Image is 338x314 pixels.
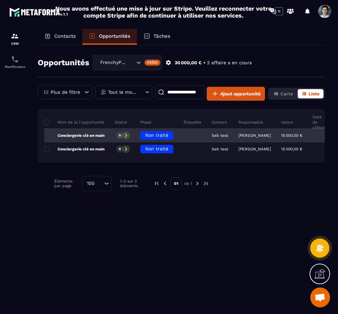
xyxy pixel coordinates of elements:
p: Date de clôture [313,114,326,130]
input: Search for option [97,180,103,187]
span: Carte [280,91,293,96]
span: 100 [85,180,97,187]
h2: Opportunités [38,56,89,69]
a: Tâches [137,29,177,45]
div: Search for option [82,176,112,191]
img: formation [11,32,19,40]
p: de 1 [184,181,192,186]
a: Contacts [38,29,82,45]
span: FrenchyPartners [99,59,128,66]
a: Opportunités [82,29,137,45]
span: Liste [309,91,319,96]
span: Non traité [145,132,168,138]
img: prev [162,181,168,186]
div: Search for option [93,55,162,70]
p: Contact [212,120,227,125]
p: Tout le monde [108,90,138,94]
p: 2 affaire s en cours [207,60,252,66]
p: Phase [140,120,151,125]
p: Plus de filtre [51,90,80,94]
p: [PERSON_NAME] [238,147,271,151]
img: next [203,181,209,186]
a: Ouvrir le chat [310,288,330,307]
img: logo [9,6,69,18]
p: Tâches [153,33,170,39]
img: prev [154,181,160,186]
p: Opportunités [99,33,130,39]
a: formationformationCRM [2,27,28,50]
p: 0 [119,147,121,151]
p: Statut [115,120,127,125]
p: [PERSON_NAME] [238,133,271,138]
p: Planificateur [2,65,28,69]
p: Responsable [238,120,263,125]
p: Contacts [54,33,76,39]
p: Nom de la l'opportunité [44,120,104,125]
img: next [194,181,200,186]
p: 0 [119,133,121,138]
span: Non traité [145,146,168,151]
button: Ajout opportunité [207,87,265,101]
p: 15 000,00 € [281,147,302,151]
span: Ajout opportunité [220,90,261,97]
p: Valeur [281,120,293,125]
button: Carte [270,89,297,98]
p: Étiquette [184,120,201,125]
p: 15 000,00 € [281,133,302,138]
p: Éléments par page [54,179,79,188]
p: Conciergerie clé en main [44,146,105,152]
button: Liste [298,89,323,98]
div: Créer [145,60,161,66]
p: 30 000,00 € [175,60,202,66]
img: scheduler [11,55,19,63]
p: CRM [2,42,28,45]
p: Conciergerie clé en main [44,133,105,138]
p: 01 [170,177,182,190]
h2: Nous avons effectué une mise à jour sur Stripe. Veuillez reconnecter votre compte Stripe afin de ... [55,5,272,19]
p: • [203,60,205,66]
p: 1-2 sur 2 éléments [120,179,144,188]
a: schedulerschedulerPlanificateur [2,50,28,74]
input: Search for option [128,59,135,66]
